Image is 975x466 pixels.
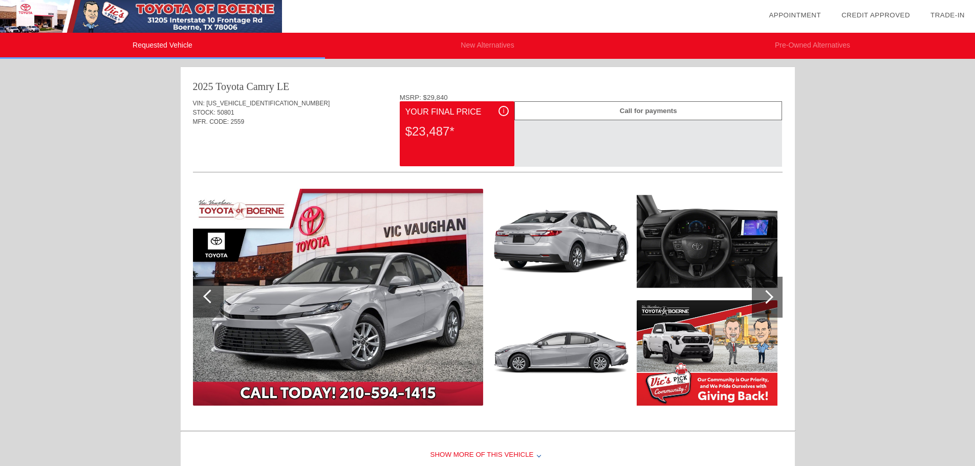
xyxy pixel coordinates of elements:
[491,300,632,406] img: image.aspx
[930,11,965,19] a: Trade-In
[193,79,274,94] div: 2025 Toyota Camry
[193,100,205,107] span: VIN:
[400,94,783,101] div: MSRP: $29,840
[193,109,215,116] span: STOCK:
[217,109,234,116] span: 50801
[637,300,777,406] img: image.aspx
[231,118,245,125] span: 2559
[405,118,509,145] div: $23,487*
[503,107,505,115] span: i
[206,100,330,107] span: [US_VEHICLE_IDENTIFICATION_NUMBER]
[841,11,910,19] a: Credit Approved
[193,189,483,406] img: image.aspx
[193,142,783,158] div: Quoted on [DATE] 7:20:07 PM
[193,118,229,125] span: MFR. CODE:
[514,101,782,120] div: Call for payments
[325,33,650,59] li: New Alternatives
[491,189,632,294] img: image.aspx
[637,189,777,294] img: image.aspx
[405,106,509,118] div: Your Final Price
[650,33,975,59] li: Pre-Owned Alternatives
[769,11,821,19] a: Appointment
[277,79,289,94] div: LE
